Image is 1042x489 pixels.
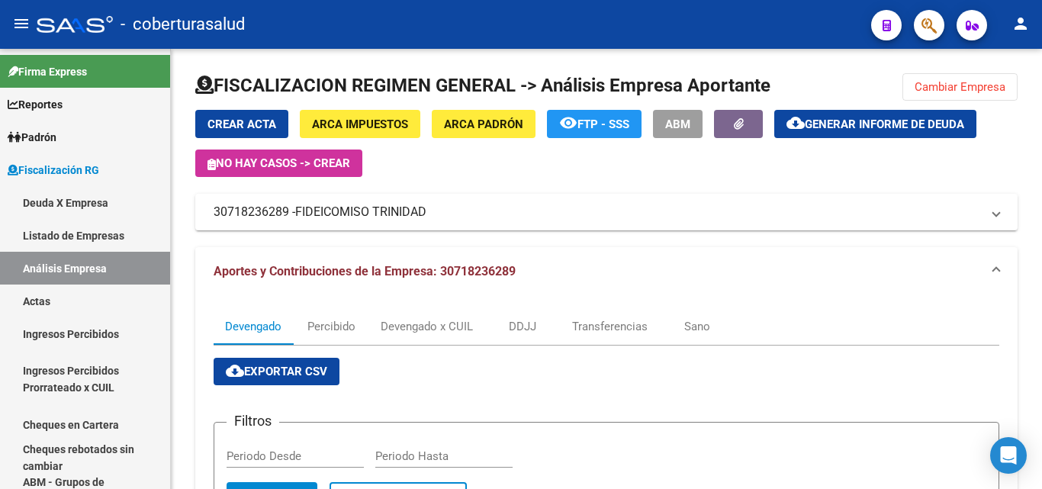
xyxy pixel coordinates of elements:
span: ARCA Padrón [444,117,523,131]
button: Exportar CSV [214,358,339,385]
h1: FISCALIZACION REGIMEN GENERAL -> Análisis Empresa Aportante [195,73,770,98]
span: Crear Acta [207,117,276,131]
span: FTP - SSS [577,117,629,131]
button: ARCA Impuestos [300,110,420,138]
span: - coberturasalud [121,8,245,41]
button: No hay casos -> Crear [195,150,362,177]
span: Exportar CSV [226,365,327,378]
span: Padrón [8,129,56,146]
span: Cambiar Empresa [915,80,1005,94]
span: FIDEICOMISO TRINIDAD [295,204,426,220]
button: Generar informe de deuda [774,110,976,138]
button: Crear Acta [195,110,288,138]
mat-icon: menu [12,14,31,33]
mat-expansion-panel-header: 30718236289 -FIDEICOMISO TRINIDAD [195,194,1018,230]
div: Open Intercom Messenger [990,437,1027,474]
button: ARCA Padrón [432,110,535,138]
button: ABM [653,110,703,138]
div: Sano [684,318,710,335]
span: Firma Express [8,63,87,80]
div: DDJJ [509,318,536,335]
div: Percibido [307,318,355,335]
mat-icon: cloud_download [226,362,244,380]
span: Fiscalización RG [8,162,99,179]
span: No hay casos -> Crear [207,156,350,170]
div: Devengado [225,318,281,335]
span: Reportes [8,96,63,113]
span: Aportes y Contribuciones de la Empresa: 30718236289 [214,264,516,278]
h3: Filtros [227,410,279,432]
mat-icon: remove_red_eye [559,114,577,132]
mat-icon: person [1011,14,1030,33]
mat-expansion-panel-header: Aportes y Contribuciones de la Empresa: 30718236289 [195,247,1018,296]
mat-icon: cloud_download [786,114,805,132]
span: ABM [665,117,690,131]
span: ARCA Impuestos [312,117,408,131]
button: Cambiar Empresa [902,73,1018,101]
div: Devengado x CUIL [381,318,473,335]
div: Transferencias [572,318,648,335]
span: Generar informe de deuda [805,117,964,131]
mat-panel-title: 30718236289 - [214,204,981,220]
button: FTP - SSS [547,110,642,138]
